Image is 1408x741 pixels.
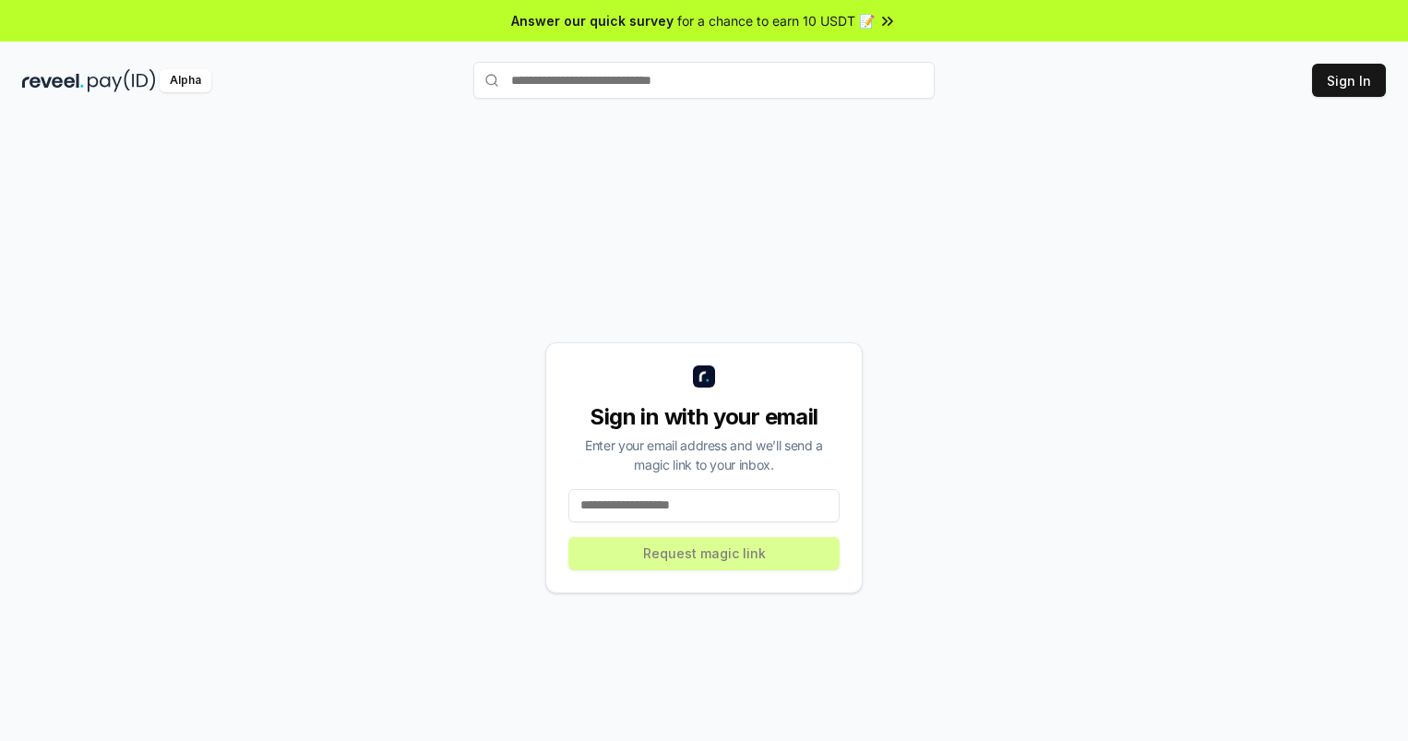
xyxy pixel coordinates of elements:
span: for a chance to earn 10 USDT 📝 [677,11,875,30]
img: pay_id [88,69,156,92]
img: reveel_dark [22,69,84,92]
div: Alpha [160,69,211,92]
img: logo_small [693,365,715,388]
div: Enter your email address and we’ll send a magic link to your inbox. [568,436,840,474]
div: Sign in with your email [568,402,840,432]
span: Answer our quick survey [511,11,674,30]
button: Sign In [1312,64,1386,97]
